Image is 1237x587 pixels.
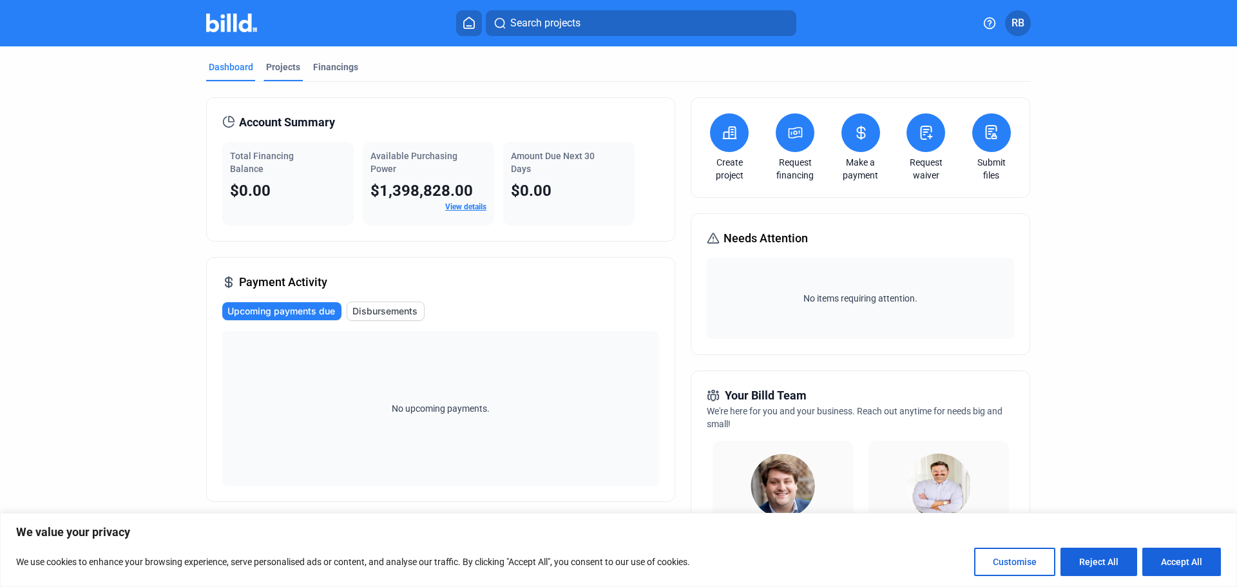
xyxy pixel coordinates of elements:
span: Your Billd Team [725,387,807,405]
span: $1,398,828.00 [370,182,473,200]
div: Projects [266,61,300,73]
span: Payment Activity [239,273,327,291]
a: Make a payment [838,156,883,182]
span: No upcoming payments. [383,402,498,415]
span: Disbursements [352,305,417,318]
span: Account Summary [239,113,335,131]
button: Upcoming payments due [222,302,341,320]
span: $0.00 [230,182,271,200]
a: Submit files [969,156,1014,182]
span: No items requiring attention. [712,292,1008,305]
button: Reject All [1060,548,1137,576]
span: We're here for you and your business. Reach out anytime for needs big and small! [707,406,1002,429]
button: Customise [974,548,1055,576]
span: Available Purchasing Power [370,151,457,174]
a: Request financing [772,156,818,182]
img: Territory Manager [906,454,971,518]
p: We value your privacy [16,524,1221,540]
a: View details [445,202,486,211]
a: Request waiver [903,156,948,182]
button: Search projects [486,10,796,36]
span: RB [1012,15,1024,31]
span: $0.00 [511,182,551,200]
button: Disbursements [347,302,425,321]
img: Billd Company Logo [206,14,257,32]
img: Relationship Manager [751,454,815,518]
p: We use cookies to enhance your browsing experience, serve personalised ads or content, and analys... [16,554,690,570]
span: Search projects [510,15,580,31]
div: Financings [313,61,358,73]
span: Needs Attention [724,229,808,247]
button: RB [1005,10,1031,36]
div: Dashboard [209,61,253,73]
a: Create project [707,156,752,182]
span: Amount Due Next 30 Days [511,151,595,174]
span: Total Financing Balance [230,151,294,174]
button: Accept All [1142,548,1221,576]
span: Upcoming payments due [227,305,335,318]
